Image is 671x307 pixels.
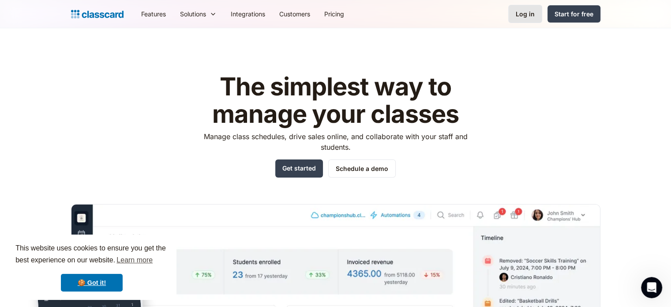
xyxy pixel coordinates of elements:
[180,9,206,19] div: Solutions
[115,254,154,267] a: learn more about cookies
[61,274,123,292] a: dismiss cookie message
[71,8,124,20] a: home
[134,4,173,24] a: Features
[547,5,600,23] a: Start for free
[195,73,476,128] h1: The simplest way to manage your classes
[328,159,396,178] a: Schedule a demo
[195,131,476,152] p: Manage class schedules, drive sales online, and collaborate with your staff and students.
[508,5,542,23] a: Log in
[516,9,535,19] div: Log in
[15,243,168,267] span: This website uses cookies to ensure you get the best experience on our website.
[275,159,323,178] a: Get started
[224,4,272,24] a: Integrations
[7,235,176,300] div: cookieconsent
[641,277,662,298] iframe: Intercom live chat
[272,4,317,24] a: Customers
[555,9,593,19] div: Start for free
[173,4,224,24] div: Solutions
[317,4,351,24] a: Pricing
